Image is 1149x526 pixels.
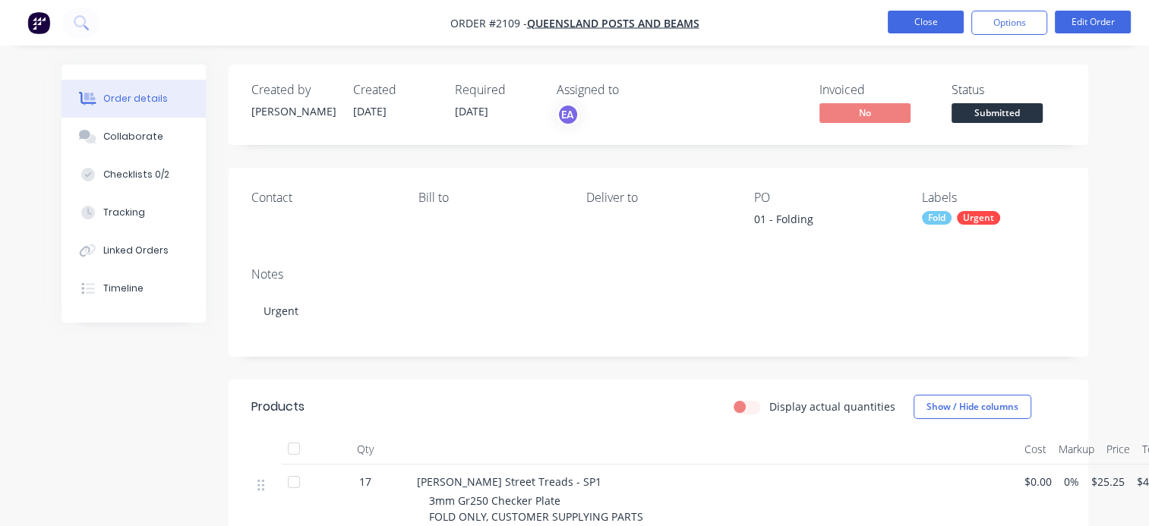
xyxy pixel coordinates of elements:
[754,211,898,232] div: 01 - Folding
[27,11,50,34] img: Factory
[971,11,1047,35] button: Options
[353,104,387,118] span: [DATE]
[455,104,488,118] span: [DATE]
[922,191,1065,205] div: Labels
[417,474,601,489] span: [PERSON_NAME] Street Treads - SP1
[62,194,206,232] button: Tracking
[1100,434,1136,465] div: Price
[754,191,898,205] div: PO
[819,103,911,122] span: No
[359,474,371,490] span: 17
[557,103,579,126] button: EA
[952,103,1043,122] span: Submitted
[429,493,643,524] span: 3mm Gr250 Checker Plate FOLD ONLY, CUSTOMER SUPPLYING PARTS
[455,83,538,97] div: Required
[103,130,163,143] div: Collaborate
[62,118,206,156] button: Collaborate
[251,398,305,416] div: Products
[353,83,437,97] div: Created
[251,288,1065,334] div: Urgent
[1024,474,1052,490] span: $0.00
[819,83,933,97] div: Invoiced
[62,156,206,194] button: Checklists 0/2
[251,103,335,119] div: [PERSON_NAME]
[1018,434,1053,465] div: Cost
[103,282,144,295] div: Timeline
[103,92,168,106] div: Order details
[103,206,145,219] div: Tracking
[586,191,730,205] div: Deliver to
[1091,474,1125,490] span: $25.25
[527,16,699,30] a: Queensland Posts and Beams
[888,11,964,33] button: Close
[103,168,169,181] div: Checklists 0/2
[251,83,335,97] div: Created by
[418,191,562,205] div: Bill to
[952,103,1043,126] button: Submitted
[62,232,206,269] button: Linked Orders
[957,211,1000,225] div: Urgent
[320,434,411,465] div: Qty
[62,80,206,118] button: Order details
[557,83,709,97] div: Assigned to
[1064,474,1079,490] span: 0%
[952,83,1065,97] div: Status
[450,16,527,30] span: Order #2109 -
[769,398,895,414] label: Display actual quantities
[922,211,952,225] div: Fold
[62,269,206,307] button: Timeline
[251,191,395,205] div: Contact
[103,244,169,257] div: Linked Orders
[1053,434,1100,465] div: Markup
[914,395,1031,419] button: Show / Hide columns
[1055,11,1131,33] button: Edit Order
[251,267,1065,282] div: Notes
